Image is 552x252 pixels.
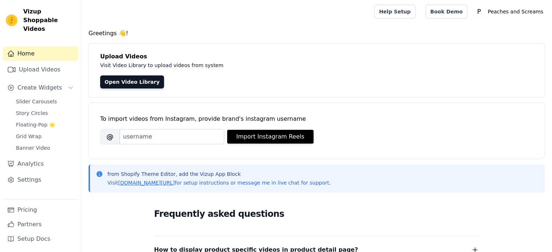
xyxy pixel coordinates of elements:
[3,203,78,217] a: Pricing
[3,232,78,246] a: Setup Docs
[17,83,62,92] span: Create Widgets
[154,207,479,221] h2: Frequently asked questions
[100,129,120,144] span: @
[426,5,467,18] a: Book Demo
[3,62,78,77] a: Upload Videos
[6,15,17,26] img: Vizup
[12,120,78,130] a: Floating-Pop ⭐
[89,29,545,38] h4: Greetings 👋!
[3,157,78,171] a: Analytics
[477,8,481,15] text: P
[16,110,48,117] span: Story Circles
[107,170,331,178] p: from Shopify Theme Editor, add the Vizup App Block
[120,129,224,144] input: username
[100,115,533,123] div: To import videos from Instagram, provide brand's instagram username
[3,80,78,95] button: Create Widgets
[3,173,78,187] a: Settings
[118,180,175,186] a: [DOMAIN_NAME][URL]
[23,7,75,33] span: Vizup Shoppable Videos
[16,133,41,140] span: Grid Wrap
[12,143,78,153] a: Banner Video
[12,96,78,107] a: Slider Carousels
[3,46,78,61] a: Home
[485,5,546,18] p: Peaches and Screams
[12,108,78,118] a: Story Circles
[16,121,55,128] span: Floating-Pop ⭐
[3,217,78,232] a: Partners
[107,179,331,186] p: Visit for setup instructions or message me in live chat for support.
[100,61,425,70] p: Visit Video Library to upload videos from system
[16,144,50,152] span: Banner Video
[100,52,533,61] h4: Upload Videos
[16,98,57,105] span: Slider Carousels
[374,5,415,18] a: Help Setup
[227,130,314,144] button: Import Instagram Reels
[100,75,164,88] a: Open Video Library
[12,131,78,141] a: Grid Wrap
[473,5,546,18] button: P Peaches and Screams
